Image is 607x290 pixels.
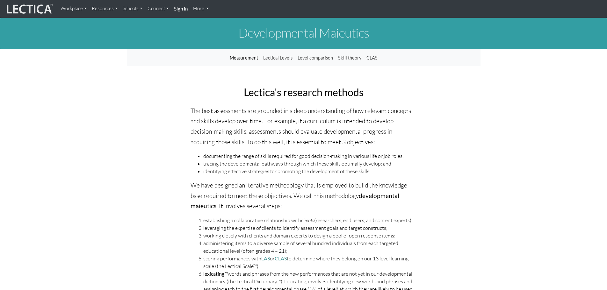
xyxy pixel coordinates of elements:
[5,3,53,15] img: lecticalive
[203,255,417,270] li: scoring performances with or to determine where they belong on our 13 level learning scale (the L...
[89,3,120,15] a: Resources
[191,180,417,211] p: We have designed an iterative methodology that is employed to build the knowledge base required t...
[275,255,287,261] a: CLAS
[203,216,417,224] li: establishing a collaborative relationship with (researchers, end users, and content experts);
[203,224,417,232] li: leveraging the expertise of clients to identify assessment goals and target constructs;
[301,217,314,223] em: clients
[174,6,188,11] strong: Sign in
[227,52,261,64] a: Measurement
[295,52,336,64] a: Level comparison
[171,3,190,15] a: Sign in
[336,52,364,64] a: Skill theory
[191,106,417,147] p: The best assessments are grounded in a deep understanding of how relevant concepts and skills dev...
[120,3,145,15] a: Schools
[261,52,295,64] a: Lectical Levels
[190,3,212,15] a: More
[203,160,417,167] li: tracing the developmental pathways through which these skills optimally develop; and
[127,26,481,40] h1: Developmental Maieutics
[203,167,417,175] li: identifying effective strategies for promoting the development of these skills.
[203,271,224,277] strong: lexicating
[261,255,270,261] a: LAS
[145,3,171,15] a: Connect
[58,3,89,15] a: Workplace
[203,232,417,239] li: working closely with clients and domain experts to design a pool of open response items;
[224,271,228,277] em: ™
[203,239,417,255] li: administering items to a diverse sample of several hundred individuals from each targeted educati...
[191,87,417,98] h2: Lectica's research methods
[364,52,380,64] a: CLAS
[203,152,417,160] li: documenting the range of skills required for good decision-making in various life or job roles;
